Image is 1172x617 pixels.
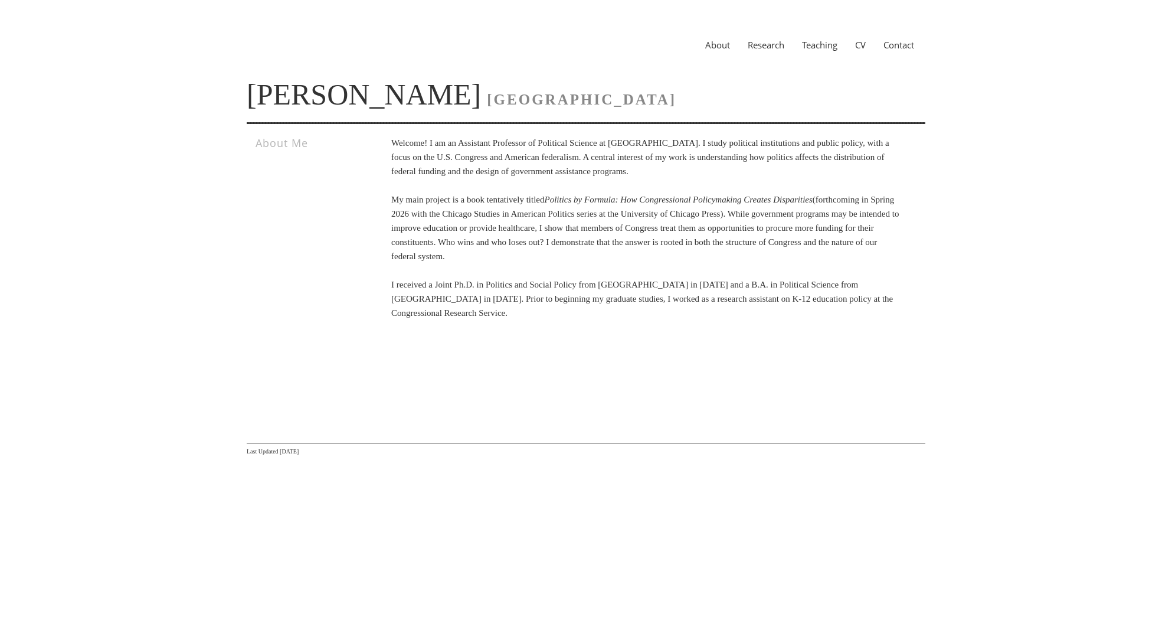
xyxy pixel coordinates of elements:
[487,92,676,107] span: [GEOGRAPHIC_DATA]
[739,39,793,51] a: Research
[247,78,481,111] a: [PERSON_NAME]
[875,39,923,51] a: Contact
[846,39,875,51] a: CV
[696,39,739,51] a: About
[793,39,846,51] a: Teaching
[256,136,358,150] h3: About Me
[545,195,813,204] i: Politics by Formula: How Congressional Policymaking Creates Disparities
[391,136,901,320] p: Welcome! I am an Assistant Professor of Political Science at [GEOGRAPHIC_DATA]. I study political...
[247,448,299,455] span: Last Updated [DATE]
